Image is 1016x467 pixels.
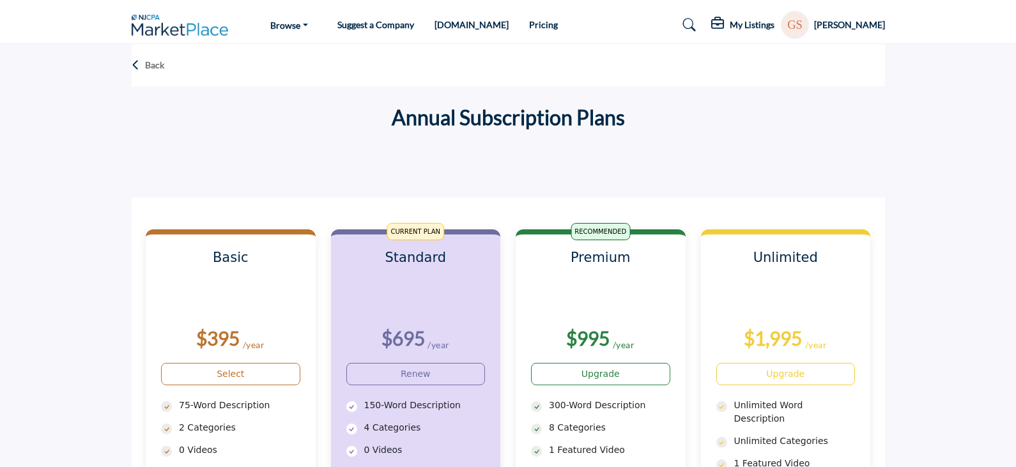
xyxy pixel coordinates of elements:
[392,102,625,133] h2: Annual Subscription Plans
[196,326,240,349] b: $395
[549,399,670,412] p: 300-Word Description
[364,399,486,412] p: 150-Word Description
[145,59,164,72] p: Back
[261,16,317,34] a: Browse
[670,15,704,35] a: Search
[814,19,885,31] h5: [PERSON_NAME]
[716,363,856,385] a: Upgrade
[744,326,802,349] b: $1,995
[781,11,809,39] button: Show hide supplier dropdown
[337,19,414,30] a: Suggest a Company
[566,326,610,349] b: $995
[435,19,509,30] a: [DOMAIN_NAME]
[711,17,774,33] div: My Listings
[161,363,300,385] a: Select
[243,339,265,350] sub: /year
[531,250,670,282] h3: Premium
[730,19,774,31] h5: My Listings
[734,399,856,425] p: Unlimited Word Description
[179,399,300,412] p: 75-Word Description
[549,421,670,434] p: 8 Categories
[805,339,827,350] sub: /year
[613,339,635,350] sub: /year
[529,19,558,30] a: Pricing
[132,15,235,36] img: Site Logo
[179,443,300,457] p: 0 Videos
[549,443,670,457] p: 1 Featured Video
[346,250,486,282] h3: Standard
[387,223,444,240] span: CURRENT PLAN
[427,339,450,350] sub: /year
[364,421,486,434] p: 4 Categories
[716,250,856,282] h3: Unlimited
[364,443,486,457] p: 0 Videos
[531,363,670,385] a: Upgrade
[734,434,856,448] p: Unlimited Categories
[571,223,630,240] span: RECOMMENDED
[346,363,486,385] a: Renew
[179,421,300,434] p: 2 Categories
[381,326,425,349] b: $695
[161,250,300,282] h3: Basic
